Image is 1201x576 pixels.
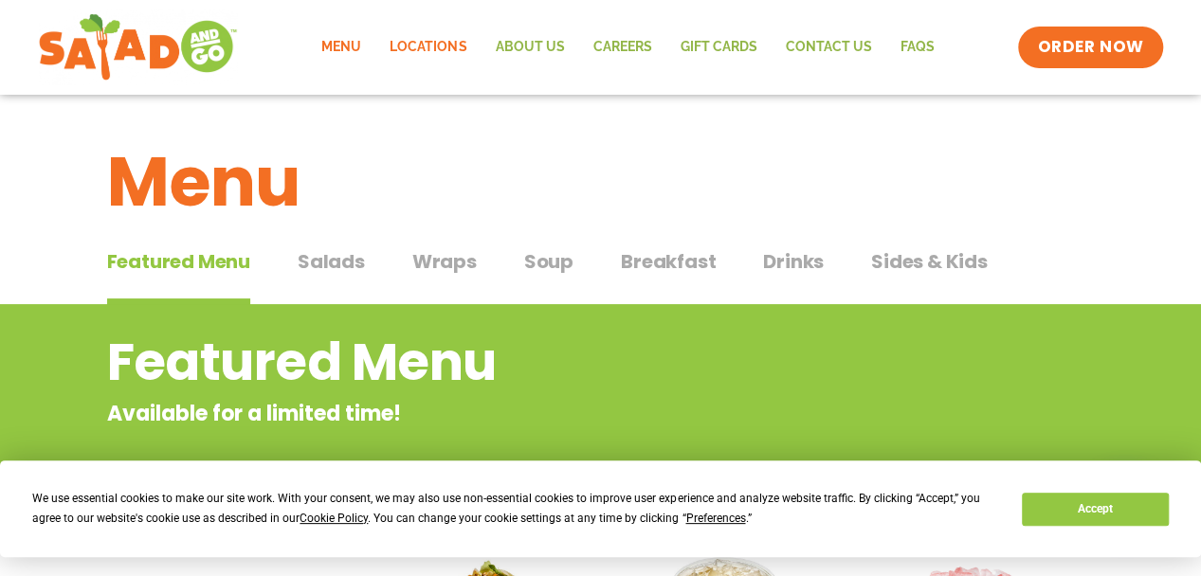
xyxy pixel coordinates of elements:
span: Preferences [685,512,745,525]
span: Featured Menu [107,247,250,276]
span: Sides & Kids [871,247,988,276]
span: Wraps [412,247,477,276]
a: About Us [481,26,578,69]
a: FAQs [885,26,948,69]
button: Accept [1022,493,1168,526]
h2: Featured Menu [107,324,942,401]
a: Careers [578,26,665,69]
a: GIFT CARDS [665,26,771,69]
a: Locations [375,26,481,69]
nav: Menu [307,26,948,69]
span: Drinks [763,247,824,276]
span: Salads [298,247,365,276]
span: Soup [524,247,573,276]
div: We use essential cookies to make our site work. With your consent, we may also use non-essential ... [32,489,999,529]
a: Menu [307,26,375,69]
a: ORDER NOW [1018,27,1162,68]
h1: Menu [107,131,1095,233]
span: Cookie Policy [300,512,368,525]
p: Available for a limited time! [107,398,942,429]
div: Tabbed content [107,241,1095,305]
a: Contact Us [771,26,885,69]
img: new-SAG-logo-768×292 [38,9,238,85]
span: Breakfast [621,247,716,276]
span: ORDER NOW [1037,36,1143,59]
